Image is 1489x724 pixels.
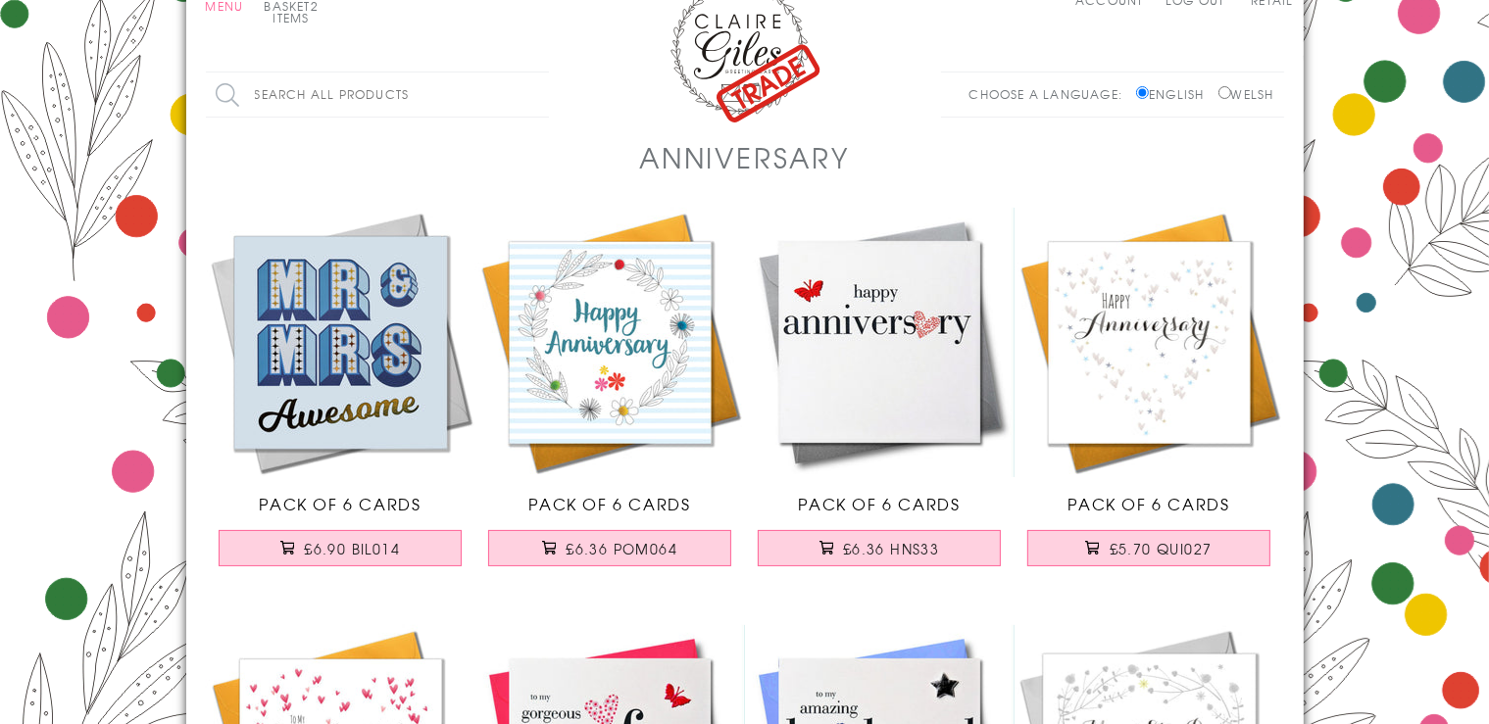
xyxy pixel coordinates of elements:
[1027,530,1270,566] button: £5.70 QUI027
[1110,539,1213,558] span: £5.70 QUI027
[529,492,691,515] span: Pack of 6 Cards
[1136,85,1214,103] label: English
[745,208,1015,586] a: Wedding Card, Heart, Happy Anniversary, embellished with a fabric butterfly Pack of 6 Cards £6.36...
[745,208,1015,477] img: Wedding Card, Heart, Happy Anniversary, embellished with a fabric butterfly
[304,539,400,558] span: £6.90 BIL014
[488,530,731,566] button: £6.36 POM064
[1015,208,1284,586] a: Wedding Card, Heart of Hearts, Happy Anniversary Pack of 6 Cards £5.70 QUI027
[206,208,475,477] img: Wedding Card, Mr & Mrs Awesome, blue block letters, with gold foil
[799,492,961,515] span: Pack of 6 Cards
[206,208,475,586] a: Wedding Card, Mr & Mrs Awesome, blue block letters, with gold foil Pack of 6 Cards £6.90 BIL014
[566,539,677,558] span: £6.36 POM064
[1015,208,1284,477] img: Wedding Card, Heart of Hearts, Happy Anniversary
[758,530,1001,566] button: £6.36 HNS33
[206,72,549,117] input: Search all products
[843,539,939,558] span: £6.36 HNS33
[219,530,462,566] button: £6.90 BIL014
[1218,85,1274,103] label: Welsh
[1136,86,1149,99] input: English
[968,85,1132,103] p: Choose a language:
[1068,492,1230,515] span: Pack of 6 Cards
[260,492,422,515] span: Pack of 6 Cards
[475,208,745,477] img: Wedding Card, Flower Circle, Happy Anniversary, Embellished with pompoms
[475,208,745,586] a: Wedding Card, Flower Circle, Happy Anniversary, Embellished with pompoms Pack of 6 Cards £6.36 PO...
[529,72,549,117] input: Search
[639,137,849,177] h1: Anniversary
[1218,86,1231,99] input: Welsh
